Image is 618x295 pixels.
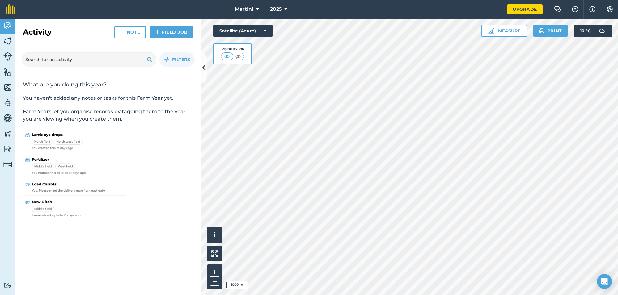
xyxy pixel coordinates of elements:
button: Satellite (Azure) [213,25,273,37]
img: svg+xml;base64,PD94bWwgdmVyc2lvbj0iMS4wIiBlbmNvZGluZz0idXRmLTgiPz4KPCEtLSBHZW5lcmF0b3I6IEFkb2JlIE... [3,98,12,107]
button: i [207,227,222,243]
div: Open Intercom Messenger [597,274,612,289]
button: Print [533,25,568,37]
img: A question mark icon [571,6,579,12]
h2: Activity [23,27,52,37]
img: svg+xml;base64,PHN2ZyB4bWxucz0iaHR0cDovL3d3dy53My5vcmcvMjAwMC9zdmciIHdpZHRoPSIxNyIgaGVpZ2h0PSIxNy... [589,6,595,13]
img: A cog icon [606,6,613,12]
a: Field Job [150,26,193,38]
img: svg+xml;base64,PHN2ZyB4bWxucz0iaHR0cDovL3d3dy53My5vcmcvMjAwMC9zdmciIHdpZHRoPSI1NiIgaGVpZ2h0PSI2MC... [3,36,12,46]
img: svg+xml;base64,PD94bWwgdmVyc2lvbj0iMS4wIiBlbmNvZGluZz0idXRmLTgiPz4KPCEtLSBHZW5lcmF0b3I6IEFkb2JlIE... [596,25,608,37]
button: Filters [159,52,195,67]
img: svg+xml;base64,PD94bWwgdmVyc2lvbj0iMS4wIiBlbmNvZGluZz0idXRmLTgiPz4KPCEtLSBHZW5lcmF0b3I6IEFkb2JlIE... [3,114,12,123]
img: svg+xml;base64,PD94bWwgdmVyc2lvbj0iMS4wIiBlbmNvZGluZz0idXRmLTgiPz4KPCEtLSBHZW5lcmF0b3I6IEFkb2JlIE... [3,282,12,288]
span: Filters [172,56,190,63]
h2: What are you doing this year? [23,81,193,88]
input: Search for an activity [22,52,156,67]
p: You haven't added any notes or tasks for this Farm Year yet. [23,94,193,102]
img: Four arrows, one pointing top left, one top right, one bottom right and the last bottom left [211,250,218,257]
img: svg+xml;base64,PHN2ZyB4bWxucz0iaHR0cDovL3d3dy53My5vcmcvMjAwMC9zdmciIHdpZHRoPSI1MCIgaGVpZ2h0PSI0MC... [234,53,242,60]
img: svg+xml;base64,PHN2ZyB4bWxucz0iaHR0cDovL3d3dy53My5vcmcvMjAwMC9zdmciIHdpZHRoPSIxOSIgaGVpZ2h0PSIyNC... [147,56,153,63]
div: Visibility: On [221,47,244,52]
p: Farm Years let you organise records by tagging them to the year you are viewing when you create t... [23,108,193,123]
img: svg+xml;base64,PD94bWwgdmVyc2lvbj0iMS4wIiBlbmNvZGluZz0idXRmLTgiPz4KPCEtLSBHZW5lcmF0b3I6IEFkb2JlIE... [3,52,12,61]
img: svg+xml;base64,PHN2ZyB4bWxucz0iaHR0cDovL3d3dy53My5vcmcvMjAwMC9zdmciIHdpZHRoPSIxNCIgaGVpZ2h0PSIyNC... [120,28,124,36]
button: + [210,268,219,277]
img: svg+xml;base64,PD94bWwgdmVyc2lvbj0iMS4wIiBlbmNvZGluZz0idXRmLTgiPz4KPCEtLSBHZW5lcmF0b3I6IEFkb2JlIE... [3,129,12,138]
span: i [214,231,216,239]
button: – [210,277,219,286]
img: svg+xml;base64,PD94bWwgdmVyc2lvbj0iMS4wIiBlbmNvZGluZz0idXRmLTgiPz4KPCEtLSBHZW5lcmF0b3I6IEFkb2JlIE... [3,144,12,154]
img: svg+xml;base64,PD94bWwgdmVyc2lvbj0iMS4wIiBlbmNvZGluZz0idXRmLTgiPz4KPCEtLSBHZW5lcmF0b3I6IEFkb2JlIE... [3,21,12,30]
span: Martini [235,6,253,13]
img: fieldmargin Logo [6,4,15,14]
img: svg+xml;base64,PHN2ZyB4bWxucz0iaHR0cDovL3d3dy53My5vcmcvMjAwMC9zdmciIHdpZHRoPSI1NiIgaGVpZ2h0PSI2MC... [3,67,12,77]
span: 10 ° C [580,25,591,37]
img: svg+xml;base64,PHN2ZyB4bWxucz0iaHR0cDovL3d3dy53My5vcmcvMjAwMC9zdmciIHdpZHRoPSI1MCIgaGVpZ2h0PSI0MC... [223,53,231,60]
img: Two speech bubbles overlapping with the left bubble in the forefront [554,6,561,12]
button: 10 °C [574,25,612,37]
img: svg+xml;base64,PHN2ZyB4bWxucz0iaHR0cDovL3d3dy53My5vcmcvMjAwMC9zdmciIHdpZHRoPSIxNCIgaGVpZ2h0PSIyNC... [155,28,159,36]
button: Measure [481,25,527,37]
a: Upgrade [507,4,543,14]
img: svg+xml;base64,PHN2ZyB4bWxucz0iaHR0cDovL3d3dy53My5vcmcvMjAwMC9zdmciIHdpZHRoPSI1NiIgaGVpZ2h0PSI2MC... [3,83,12,92]
img: Ruler icon [488,28,494,34]
img: svg+xml;base64,PHN2ZyB4bWxucz0iaHR0cDovL3d3dy53My5vcmcvMjAwMC9zdmciIHdpZHRoPSIxOSIgaGVpZ2h0PSIyNC... [539,27,545,35]
img: svg+xml;base64,PD94bWwgdmVyc2lvbj0iMS4wIiBlbmNvZGluZz0idXRmLTgiPz4KPCEtLSBHZW5lcmF0b3I6IEFkb2JlIE... [3,160,12,169]
span: 2025 [270,6,282,13]
a: Note [114,26,146,38]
